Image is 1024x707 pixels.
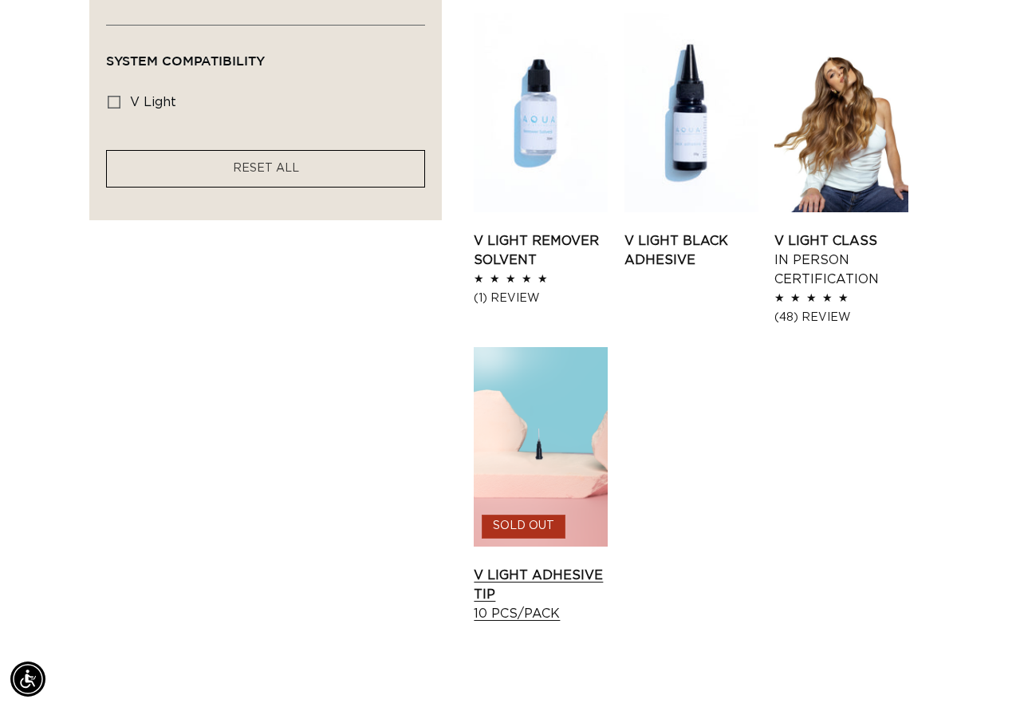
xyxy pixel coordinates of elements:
div: Accessibility Menu [10,662,45,697]
span: RESET ALL [233,163,299,174]
summary: System Compatibility (0 selected) [106,26,425,83]
a: V Light Remover Solvent [474,231,608,270]
span: v light [130,96,176,109]
a: V Light Class In Person Certification [774,231,908,289]
span: System Compatibility [106,53,265,68]
a: RESET ALL [233,159,299,179]
a: V Light Black Adhesive [624,231,758,270]
a: V Light Adhesive Tip 10 pcs/pack [474,566,608,623]
iframe: Chat Widget [944,630,1024,707]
